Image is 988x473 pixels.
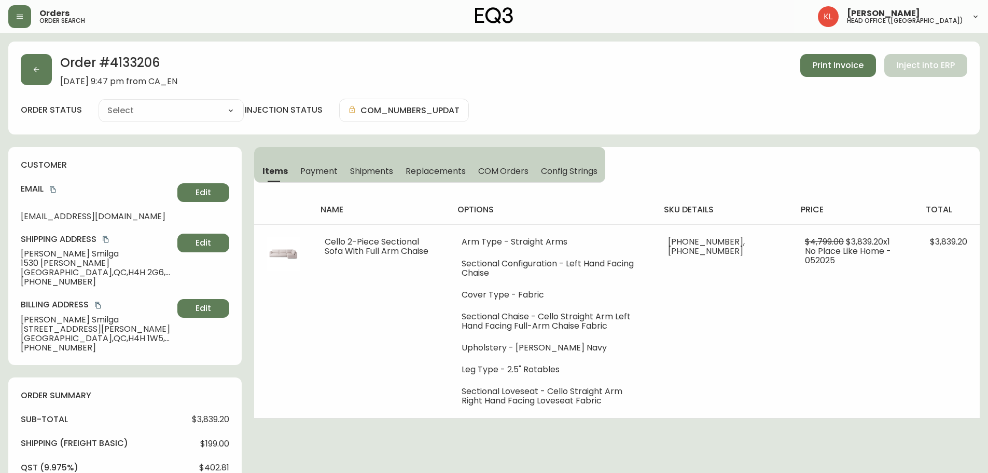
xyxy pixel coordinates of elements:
h4: sku details [664,204,784,215]
h4: name [321,204,440,215]
h4: sub-total [21,414,68,425]
span: Payment [300,166,338,177]
h4: Billing Address [21,299,173,310]
span: Orders [39,9,69,18]
span: [PERSON_NAME] [847,9,920,18]
li: Upholstery - [PERSON_NAME] Navy [462,343,643,353]
span: Edit [196,187,211,198]
span: $402.81 [199,463,229,472]
span: Replacements [406,166,465,177]
li: Cover Type - Fabric [462,290,643,300]
span: [PERSON_NAME] Smilga [21,315,173,325]
span: $3,839.20 x 1 [846,236,890,248]
span: $199.00 [200,439,229,449]
h4: Shipping ( Freight Basic ) [21,438,128,449]
span: 1530 [PERSON_NAME] [21,259,173,268]
li: Arm Type - Straight Arms [462,237,643,247]
span: [PHONE_NUMBER] [21,277,173,287]
span: [GEOGRAPHIC_DATA] , QC , H4H 2G6 , CA [21,268,173,277]
img: 2c0c8aa7421344cf0398c7f872b772b5 [818,6,839,27]
h4: Shipping Address [21,234,173,245]
span: Print Invoice [813,60,864,71]
span: [DATE] 9:47 pm from CA_EN [60,77,177,86]
span: [GEOGRAPHIC_DATA] , QC , H4H 1W5 , CA [21,334,173,343]
span: No Place Like Home - 052025 [805,245,891,266]
h4: options [457,204,647,215]
h5: head office ([GEOGRAPHIC_DATA]) [847,18,963,24]
span: Cello 2-Piece Sectional Sofa With Full Arm Chaise [325,236,428,257]
h4: Email [21,183,173,195]
button: Edit [177,183,229,202]
button: Print Invoice [800,54,876,77]
span: [EMAIL_ADDRESS][DOMAIN_NAME] [21,212,173,221]
button: copy [101,234,111,245]
button: copy [93,300,103,310]
h4: customer [21,159,229,171]
button: copy [48,184,58,195]
span: COM Orders [478,166,529,177]
h4: order summary [21,390,229,401]
label: order status [21,104,82,116]
span: $3,839.20 [930,236,967,248]
h4: injection status [245,104,323,116]
span: $4,799.00 [805,236,844,248]
button: Edit [177,234,229,252]
span: [STREET_ADDRESS][PERSON_NAME] [21,325,173,334]
span: Edit [196,303,211,314]
h4: price [801,204,909,215]
span: [PERSON_NAME] Smilga [21,249,173,259]
span: Items [262,166,288,177]
h2: Order # 4133206 [60,54,177,77]
button: Edit [177,299,229,318]
span: Shipments [350,166,394,177]
span: Config Strings [541,166,597,177]
span: $3,839.20 [192,415,229,424]
h5: order search [39,18,85,24]
img: 39ff7455-5942-40ed-a239-67d594cfd239.jpg [267,237,300,271]
h4: total [926,204,971,215]
li: Leg Type - 2.5" Rotables [462,365,643,374]
span: [PHONE_NUMBER] [21,343,173,353]
img: logo [475,7,513,24]
li: Sectional Configuration - Left Hand Facing Chaise [462,259,643,278]
li: Sectional Loveseat - Cello Straight Arm Right Hand Facing Loveseat Fabric [462,387,643,406]
span: Edit [196,237,211,249]
li: Sectional Chaise - Cello Straight Arm Left Hand Facing Full-Arm Chaise Fabric [462,312,643,331]
span: [PHONE_NUMBER], [PHONE_NUMBER] [668,236,745,257]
